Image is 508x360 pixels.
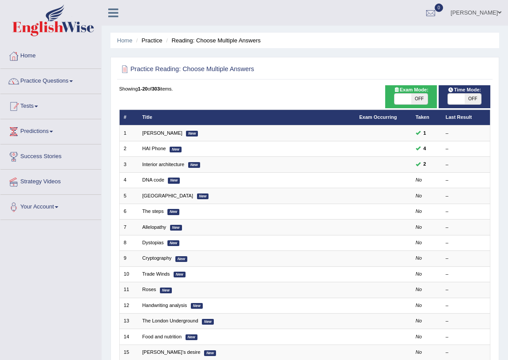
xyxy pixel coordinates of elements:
[416,318,422,323] em: No
[191,303,203,309] em: New
[142,303,187,308] a: Handwriting analysis
[142,349,201,355] a: [PERSON_NAME]'s desire
[0,144,101,167] a: Success Stories
[0,170,101,192] a: Strategy Videos
[142,240,164,245] a: Dystopias
[142,193,193,198] a: [GEOGRAPHIC_DATA]
[416,349,422,355] em: No
[416,193,422,198] em: No
[0,44,101,66] a: Home
[119,110,138,125] th: #
[446,302,486,309] div: –
[170,147,182,152] em: New
[142,130,182,136] a: [PERSON_NAME]
[134,36,162,45] li: Practice
[0,195,101,217] a: Your Account
[446,271,486,278] div: –
[359,114,397,120] a: Exam Occurring
[160,288,172,293] em: New
[0,119,101,141] a: Predictions
[119,141,138,156] td: 2
[119,64,349,75] h2: Practice Reading: Choose Multiple Answers
[175,256,187,262] em: New
[0,94,101,116] a: Tests
[164,36,261,45] li: Reading: Choose Multiple Answers
[421,145,429,153] span: You can still take this question
[119,235,138,250] td: 8
[142,287,156,292] a: Roses
[142,146,166,151] a: HAI Phone
[416,255,422,261] em: No
[445,86,484,94] span: Time Mode:
[119,329,138,345] td: 14
[421,160,429,168] span: You can still take this question
[446,239,486,246] div: –
[117,37,133,44] a: Home
[416,177,422,182] em: No
[435,4,444,12] span: 0
[142,334,182,339] a: Food and nutrition
[119,345,138,360] td: 15
[446,177,486,184] div: –
[446,161,486,168] div: –
[416,271,422,277] em: No
[416,287,422,292] em: No
[167,209,179,215] em: New
[174,272,186,277] em: New
[416,334,422,339] em: No
[446,193,486,200] div: –
[119,282,138,298] td: 11
[142,271,170,277] a: Trade Winds
[0,69,101,91] a: Practice Questions
[385,85,437,108] div: Show exams occurring in exams
[152,86,159,91] b: 303
[142,224,166,230] a: Allelopathy
[142,208,164,214] a: The steps
[119,85,491,92] div: Showing of items.
[446,286,486,293] div: –
[167,240,179,246] em: New
[119,204,138,219] td: 6
[446,333,486,341] div: –
[465,94,481,104] span: OFF
[411,94,427,104] span: OFF
[197,193,209,199] em: New
[119,314,138,329] td: 13
[138,110,355,125] th: Title
[416,303,422,308] em: No
[119,125,138,141] td: 1
[142,318,198,323] a: The London Underground
[142,162,184,167] a: Interior architecture
[411,110,441,125] th: Taken
[119,172,138,188] td: 4
[421,129,429,137] span: You can still take this question
[446,349,486,356] div: –
[138,86,148,91] b: 1-20
[446,208,486,215] div: –
[204,350,216,356] em: New
[186,334,197,340] em: New
[441,110,490,125] th: Last Result
[416,208,422,214] em: No
[416,240,422,245] em: No
[416,224,422,230] em: No
[119,157,138,172] td: 3
[168,178,180,183] em: New
[119,188,138,204] td: 5
[202,319,214,325] em: New
[119,298,138,313] td: 12
[119,251,138,266] td: 9
[446,145,486,152] div: –
[142,177,164,182] a: DNA code
[446,255,486,262] div: –
[170,225,182,231] em: New
[188,162,200,168] em: New
[446,318,486,325] div: –
[186,131,198,136] em: New
[119,266,138,282] td: 10
[142,255,171,261] a: Cryptography
[446,130,486,137] div: –
[446,224,486,231] div: –
[390,86,431,94] span: Exam Mode:
[119,220,138,235] td: 7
